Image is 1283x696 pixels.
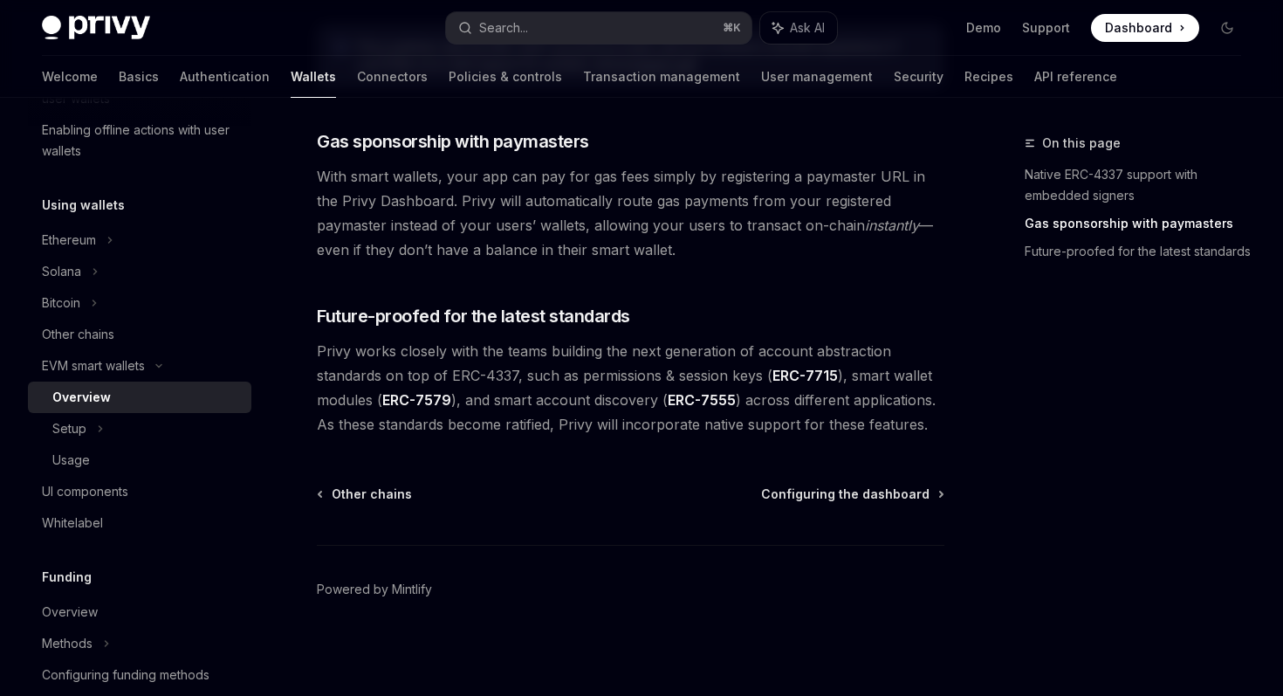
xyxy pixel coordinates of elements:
a: Authentication [180,56,270,98]
a: Welcome [42,56,98,98]
div: Usage [52,450,90,471]
a: Enabling offline actions with user wallets [28,114,251,167]
img: dark logo [42,16,150,40]
a: Security [894,56,943,98]
a: Recipes [964,56,1013,98]
div: Whitelabel [42,513,103,534]
a: Configuring funding methods [28,659,251,691]
div: Configuring funding methods [42,665,209,686]
span: Dashboard [1105,19,1172,37]
a: Powered by Mintlify [317,581,432,598]
div: Overview [42,602,98,623]
div: Bitcoin [42,293,80,314]
div: Enabling offline actions with user wallets [42,120,241,162]
div: EVM smart wallets [42,355,145,376]
a: User management [761,56,873,98]
h5: Funding [42,567,92,588]
a: Dashboard [1091,14,1199,42]
a: Connectors [357,56,428,98]
a: Gas sponsorship with paymasters [1025,210,1255,238]
div: Setup [52,418,86,439]
a: Other chains [28,319,251,350]
span: Privy works closely with the teams building the next generation of account abstraction standards ... [317,339,944,437]
span: With smart wallets, your app can pay for gas fees simply by registering a paymaster URL in the Pr... [317,164,944,262]
div: Other chains [42,324,114,345]
a: Basics [119,56,159,98]
a: Usage [28,444,251,476]
a: Policies & controls [449,56,562,98]
button: Toggle dark mode [1213,14,1241,42]
a: ERC-7715 [772,367,838,385]
a: Native ERC-4337 support with embedded signers [1025,161,1255,210]
em: instantly [865,217,919,234]
a: ERC-7555 [668,391,736,410]
button: Search...⌘K [446,12,751,44]
div: Overview [52,387,111,408]
div: Ethereum [42,230,96,251]
span: Ask AI [790,19,825,37]
a: Wallets [291,56,336,98]
a: Demo [966,19,1001,37]
a: Transaction management [583,56,740,98]
span: Configuring the dashboard [761,486,930,503]
span: Other chains [332,486,412,503]
button: Ask AI [760,12,837,44]
span: ⌘ K [723,21,741,35]
a: Overview [28,382,251,413]
a: Future-proofed for the latest standards [1025,238,1255,265]
span: Future-proofed for the latest standards [317,304,630,328]
a: Configuring the dashboard [761,486,943,503]
div: Search... [479,17,528,38]
a: Overview [28,596,251,628]
span: Gas sponsorship with paymasters [317,129,589,154]
a: ERC-7579 [382,391,451,410]
a: UI components [28,476,251,507]
div: Solana [42,261,81,282]
span: On this page [1042,133,1121,154]
div: UI components [42,481,128,502]
div: Methods [42,633,93,654]
h5: Using wallets [42,195,125,216]
a: API reference [1034,56,1117,98]
a: Other chains [319,486,412,503]
a: Support [1022,19,1070,37]
a: Whitelabel [28,507,251,539]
